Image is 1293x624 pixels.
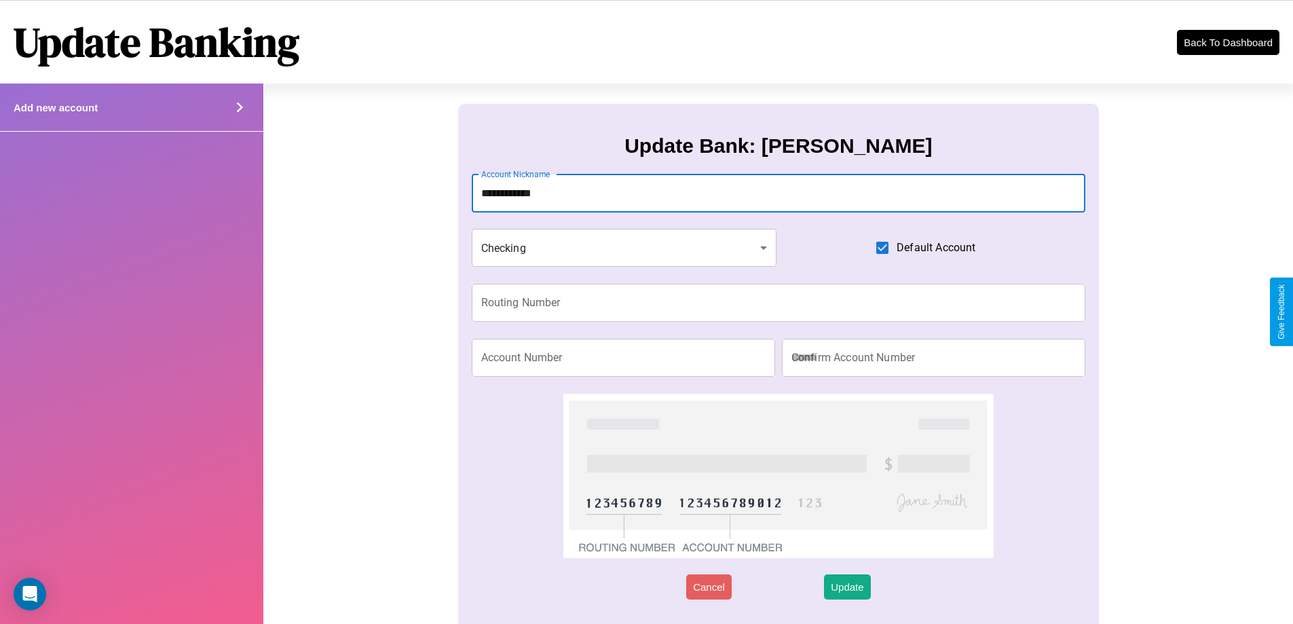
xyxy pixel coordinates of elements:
button: Back To Dashboard [1177,30,1279,55]
h1: Update Banking [14,14,299,70]
div: Open Intercom Messenger [14,578,46,610]
button: Update [824,574,870,600]
h3: Update Bank: [PERSON_NAME] [624,134,932,158]
div: Checking [472,229,777,267]
div: Give Feedback [1277,285,1286,339]
h4: Add new account [14,102,98,113]
img: check [563,394,993,558]
button: Cancel [686,574,732,600]
label: Account Nickname [481,168,550,180]
span: Default Account [897,240,975,256]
